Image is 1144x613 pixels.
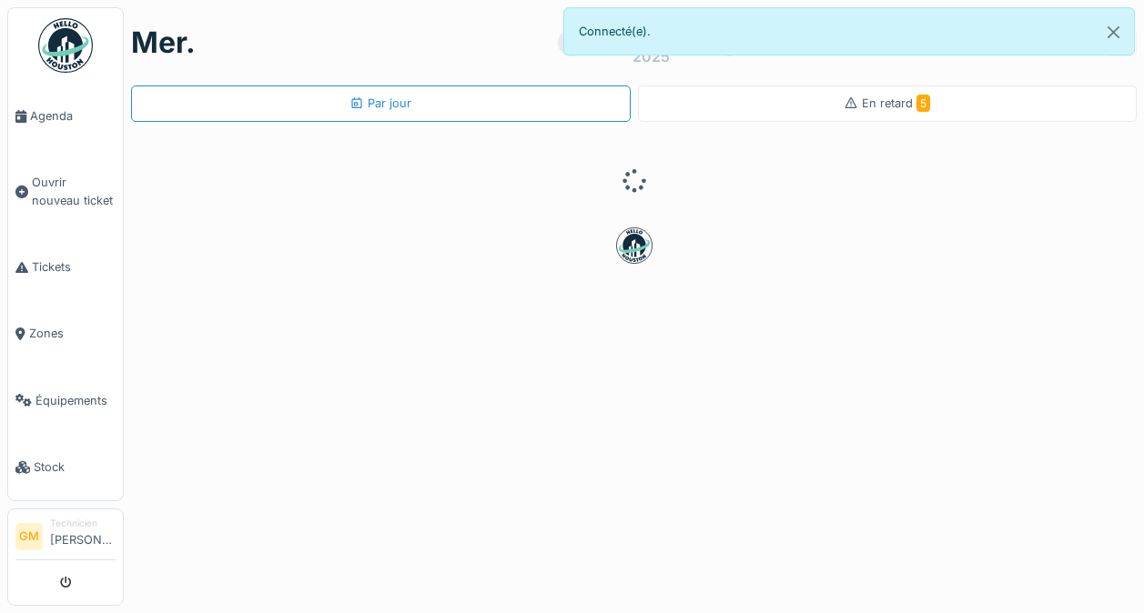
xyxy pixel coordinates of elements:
[8,300,123,367] a: Zones
[563,7,1136,55] div: Connecté(e).
[616,227,653,264] img: badge-BVDL4wpA.svg
[50,517,116,556] li: [PERSON_NAME]
[38,18,93,73] img: Badge_color-CXgf-gQk.svg
[8,149,123,234] a: Ouvrir nouveau ticket
[8,83,123,149] a: Agenda
[131,25,196,60] h1: mer.
[32,174,116,208] span: Ouvrir nouveau ticket
[34,458,116,476] span: Stock
[8,367,123,434] a: Équipements
[862,96,930,110] span: En retard
[349,95,411,112] div: Par jour
[916,95,930,112] span: 5
[29,325,116,342] span: Zones
[30,107,116,125] span: Agenda
[1093,8,1134,56] button: Close
[32,258,116,276] span: Tickets
[35,392,116,409] span: Équipements
[633,45,670,67] div: 2025
[8,234,123,300] a: Tickets
[50,517,116,530] div: Technicien
[15,523,43,550] li: GM
[8,434,123,500] a: Stock
[15,517,116,560] a: GM Technicien[PERSON_NAME]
